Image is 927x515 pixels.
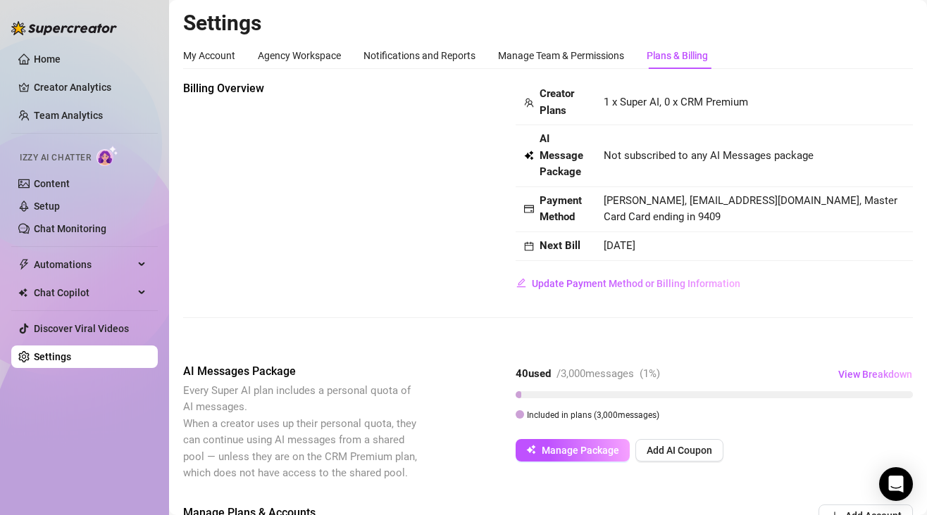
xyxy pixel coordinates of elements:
[34,281,134,304] span: Chat Copilot
[183,10,913,37] h2: Settings
[516,272,741,295] button: Update Payment Method or Billing Information
[540,194,582,224] strong: Payment Method
[258,48,341,63] div: Agency Workspace
[363,48,475,63] div: Notifications and Reports
[524,241,534,251] span: calendar
[540,239,580,252] strong: Next Bill
[34,53,61,65] a: Home
[556,367,634,380] span: / 3,000 messages
[604,148,814,165] span: Not subscribed to any AI Messages package
[18,259,30,270] span: thunderbolt
[20,151,91,165] span: Izzy AI Chatter
[604,96,748,108] span: 1 x Super AI, 0 x CRM Premium
[540,87,574,117] strong: Creator Plans
[640,367,660,380] span: ( 1 %)
[516,439,630,462] button: Manage Package
[604,239,635,252] span: [DATE]
[527,410,659,420] span: Included in plans ( 3,000 messages)
[838,363,913,386] button: View Breakdown
[540,132,583,178] strong: AI Message Package
[18,288,27,298] img: Chat Copilot
[34,110,103,121] a: Team Analytics
[97,146,118,166] img: AI Chatter
[34,178,70,189] a: Content
[34,76,147,98] a: Creator Analytics
[34,351,71,362] a: Settings
[516,367,551,380] strong: 40 used
[516,278,526,288] span: edit
[183,384,417,480] span: Every Super AI plan includes a personal quota of AI messages. When a creator uses up their person...
[34,201,60,212] a: Setup
[604,194,897,224] span: [PERSON_NAME], [EMAIL_ADDRESS][DOMAIN_NAME], Master Card Card ending in 9409
[524,98,534,108] span: team
[542,445,619,456] span: Manage Package
[34,253,134,276] span: Automations
[34,323,129,334] a: Discover Viral Videos
[838,369,912,380] span: View Breakdown
[879,467,913,501] div: Open Intercom Messenger
[183,80,420,97] span: Billing Overview
[524,204,534,214] span: credit-card
[183,48,235,63] div: My Account
[635,439,723,462] button: Add AI Coupon
[532,278,740,289] span: Update Payment Method or Billing Information
[647,445,712,456] span: Add AI Coupon
[11,21,117,35] img: logo-BBDzfeDw.svg
[498,48,624,63] div: Manage Team & Permissions
[183,363,420,380] span: AI Messages Package
[647,48,708,63] div: Plans & Billing
[34,223,106,234] a: Chat Monitoring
